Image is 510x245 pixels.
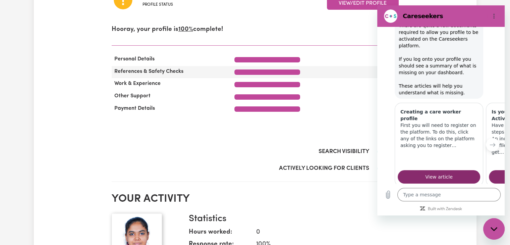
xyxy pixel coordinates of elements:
[112,93,153,99] span: Other Support
[114,103,191,116] h3: Is your Careseekers Profile Active?
[319,147,369,156] label: Search Visibility
[51,202,85,206] a: Built with Zendesk: Visit the Zendesk website in a new tab
[112,81,163,86] span: Work & Experience
[112,25,399,35] p: Hooray, your profile is complete!
[112,193,399,205] h2: Your activity
[189,228,251,240] dt: Hours worked:
[112,106,158,111] span: Payment Details
[483,218,505,240] iframe: Button to launch messaging window, conversation in progress
[251,228,393,237] dd: 0
[178,26,193,33] u: 100%
[114,116,191,150] p: Have you completed most of the steps for registering but not all? An incomplete or unfinished pro...
[112,165,194,178] a: View article: 'Is your Careseekers Profile Active?'
[189,213,393,225] h3: Statistics
[143,2,184,8] span: Profile status
[279,164,369,173] label: Actively Looking for Clients
[112,56,157,62] span: Personal Details
[112,69,186,74] span: References & Safety Checks
[4,183,17,196] button: Upload file
[377,5,505,215] iframe: Messaging window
